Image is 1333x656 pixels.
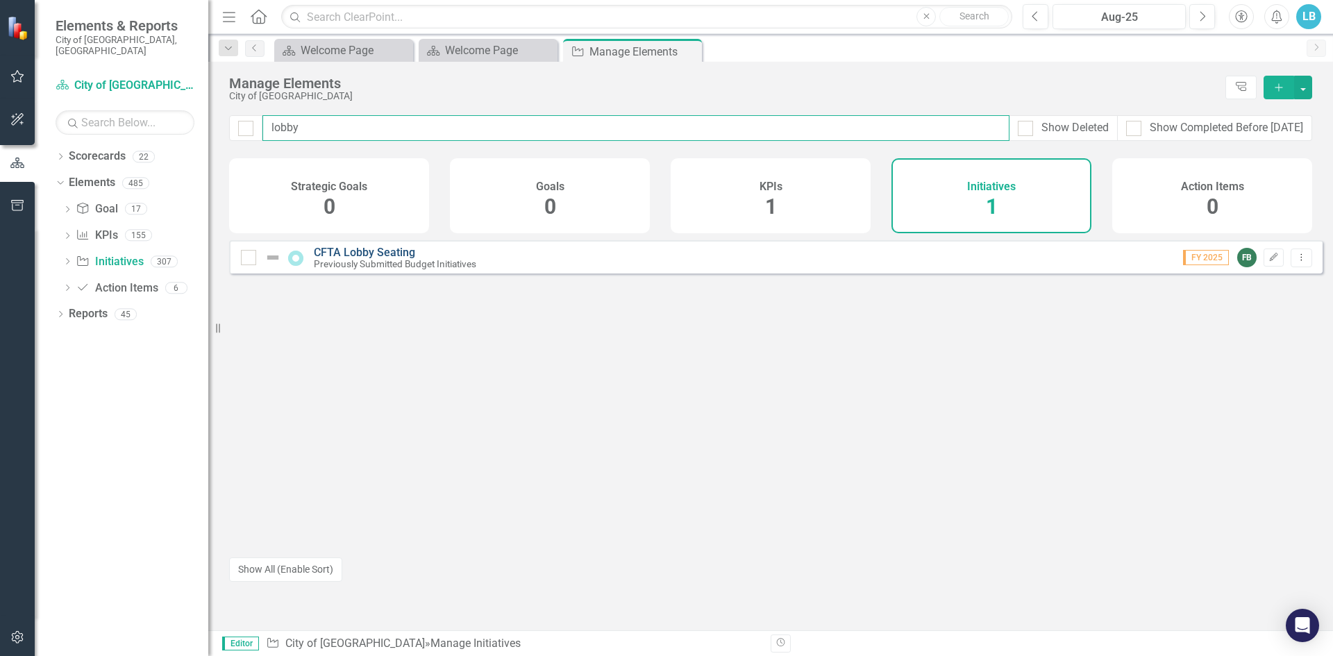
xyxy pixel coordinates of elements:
a: Welcome Page [278,42,410,59]
input: Filter Elements... [262,115,1009,141]
a: Goal [76,201,117,217]
div: Show Deleted [1041,120,1109,136]
h4: Action Items [1181,180,1244,193]
div: Manage Elements [589,43,698,60]
div: 17 [125,203,147,215]
img: ClearPoint Strategy [7,16,31,40]
div: 6 [165,282,187,294]
h4: Strategic Goals [291,180,367,193]
div: 45 [115,308,137,320]
a: City of [GEOGRAPHIC_DATA] [285,637,425,650]
div: Manage Elements [229,76,1218,91]
h4: Initiatives [967,180,1016,193]
div: 485 [122,177,149,189]
span: 0 [324,194,335,219]
span: 1 [765,194,777,219]
div: Welcome Page [445,42,554,59]
a: Reports [69,306,108,322]
a: City of [GEOGRAPHIC_DATA] [56,78,194,94]
span: 0 [1207,194,1218,219]
span: Search [959,10,989,22]
div: Aug-25 [1057,9,1181,26]
span: Editor [222,637,259,650]
a: Scorecards [69,149,126,165]
a: Elements [69,175,115,191]
h4: Goals [536,180,564,193]
div: Show Completed Before [DATE] [1150,120,1303,136]
div: Open Intercom Messenger [1286,609,1319,642]
a: Welcome Page [422,42,554,59]
button: LB [1296,4,1321,29]
button: Aug-25 [1053,4,1186,29]
div: 22 [133,151,155,162]
span: 1 [986,194,998,219]
a: Action Items [76,280,158,296]
span: Elements & Reports [56,17,194,34]
small: City of [GEOGRAPHIC_DATA], [GEOGRAPHIC_DATA] [56,34,194,57]
span: FY 2025 [1183,250,1229,265]
span: 0 [544,194,556,219]
div: » Manage Initiatives [266,636,760,652]
a: CFTA Lobby Seating [314,246,415,259]
img: Not Defined [265,249,281,266]
div: City of [GEOGRAPHIC_DATA] [229,91,1218,101]
a: Initiatives [76,254,143,270]
button: Search [939,7,1009,26]
button: Show All (Enable Sort) [229,557,342,582]
small: Previously Submitted Budget Initiatives [314,259,476,269]
input: Search Below... [56,110,194,135]
input: Search ClearPoint... [281,5,1012,29]
h4: KPIs [760,180,782,193]
div: FB [1237,248,1257,267]
div: 307 [151,255,178,267]
a: KPIs [76,228,117,244]
div: Welcome Page [301,42,410,59]
div: 155 [125,230,152,242]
